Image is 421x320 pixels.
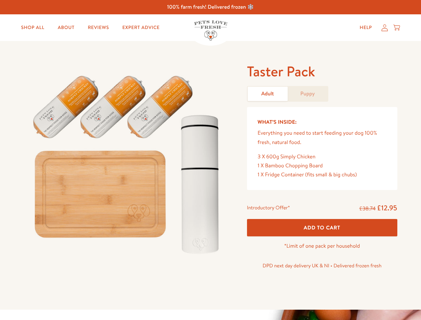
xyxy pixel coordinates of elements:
s: £38.74 [359,205,376,212]
p: *Limit of one pack per household [247,242,397,251]
div: Introductory Offer* [247,203,290,213]
a: About [52,21,80,34]
a: Adult [248,87,288,101]
span: £12.95 [377,203,397,213]
a: Puppy [288,87,328,101]
span: 1 X Bamboo Chopping Board [258,162,323,169]
a: Reviews [82,21,114,34]
div: 1 X Fridge Container (fits small & big chubs) [258,170,387,179]
button: Add To Cart [247,219,397,237]
a: Help [354,21,377,34]
div: 3 X 600g Simply Chicken [258,152,387,161]
img: Pets Love Fresh [194,20,227,41]
span: Add To Cart [304,224,340,231]
a: Shop All [16,21,50,34]
img: Taster Pack - Adult [24,62,231,261]
h1: Taster Pack [247,62,397,81]
h5: What’s Inside: [258,118,387,126]
p: Everything you need to start feeding your dog 100% fresh, natural food. [258,129,387,147]
a: Expert Advice [117,21,165,34]
p: DPD next day delivery UK & NI • Delivered frozen fresh [247,261,397,270]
